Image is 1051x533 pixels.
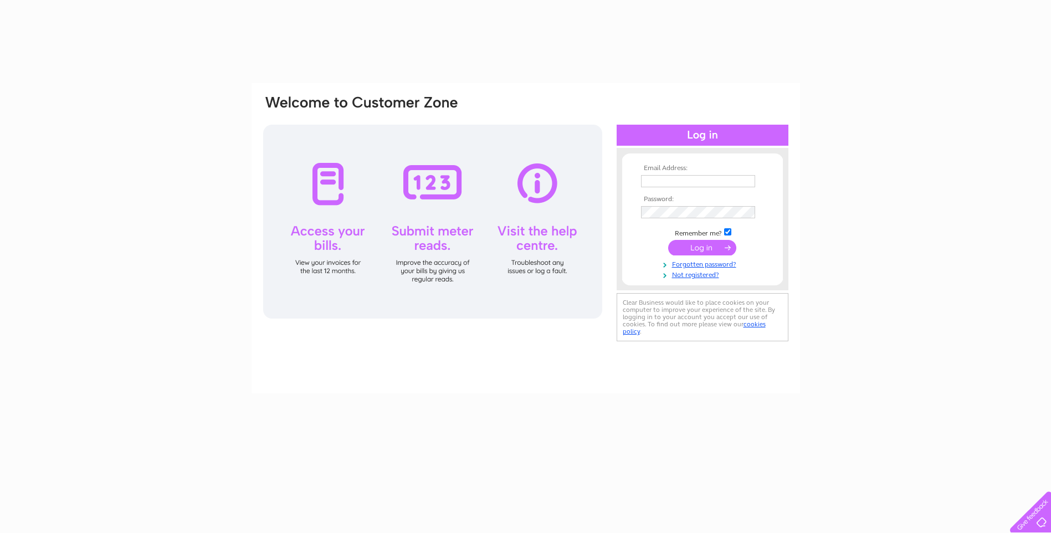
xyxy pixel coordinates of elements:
[641,258,767,269] a: Forgotten password?
[638,165,767,172] th: Email Address:
[623,320,766,335] a: cookies policy
[638,196,767,203] th: Password:
[617,293,788,341] div: Clear Business would like to place cookies on your computer to improve your experience of the sit...
[638,227,767,238] td: Remember me?
[668,240,736,255] input: Submit
[641,269,767,279] a: Not registered?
